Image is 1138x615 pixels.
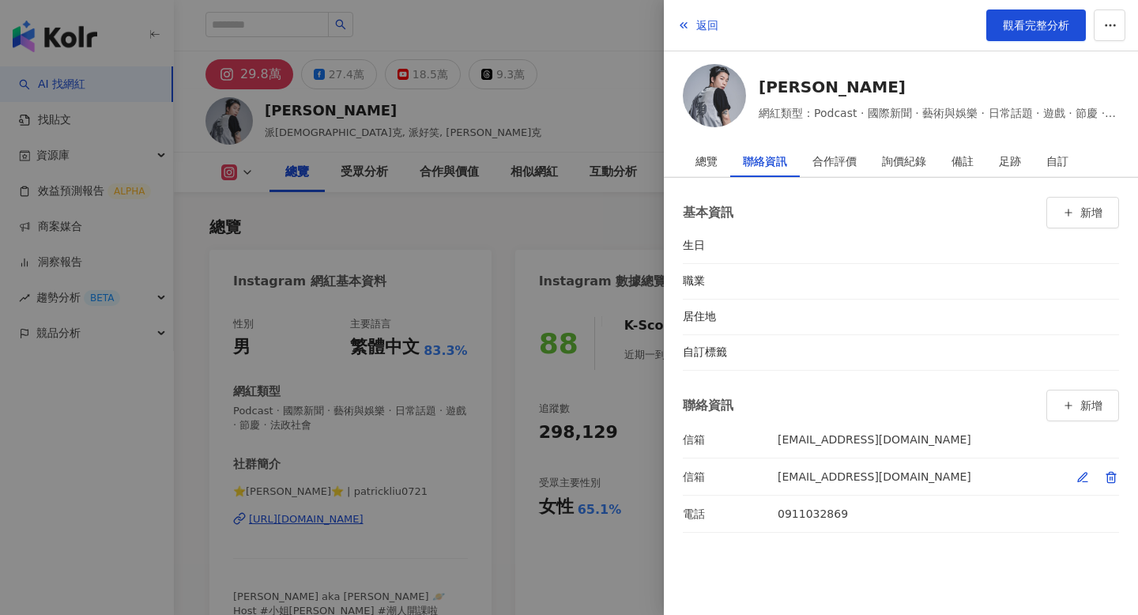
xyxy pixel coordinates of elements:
[683,468,746,485] div: 信箱
[778,431,971,448] div: [EMAIL_ADDRESS][DOMAIN_NAME]
[683,431,746,448] div: 信箱
[759,76,1119,98] a: [PERSON_NAME]
[1046,197,1119,228] button: 新增
[683,395,733,415] div: 聯絡資訊
[683,345,746,360] div: 自訂標籤
[778,505,848,523] div: 0911032869
[986,9,1086,41] a: 觀看完整分析
[951,145,974,177] div: 備註
[676,9,719,41] button: 返回
[812,145,857,177] div: 合作評價
[1046,145,1068,177] div: 自訂
[1080,399,1102,412] span: 新增
[683,309,746,325] div: 居住地
[778,468,971,485] div: [EMAIL_ADDRESS][DOMAIN_NAME]
[999,145,1021,177] div: 足跡
[683,64,746,133] a: KOL Avatar
[683,202,733,222] div: 基本資訊
[683,238,746,254] div: 生日
[683,274,746,289] div: 職業
[743,145,787,177] div: 聯絡資訊
[1080,206,1102,219] span: 新增
[882,145,926,177] div: 詢價紀錄
[683,505,746,523] div: 電話
[1003,19,1069,32] span: 觀看完整分析
[1046,390,1119,421] button: 新增
[683,64,746,127] img: KOL Avatar
[695,145,718,177] div: 總覽
[696,19,718,32] span: 返回
[759,104,1119,122] span: 網紅類型：Podcast · 國際新聞 · 藝術與娛樂 · 日常話題 · 遊戲 · 節慶 · 法政社會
